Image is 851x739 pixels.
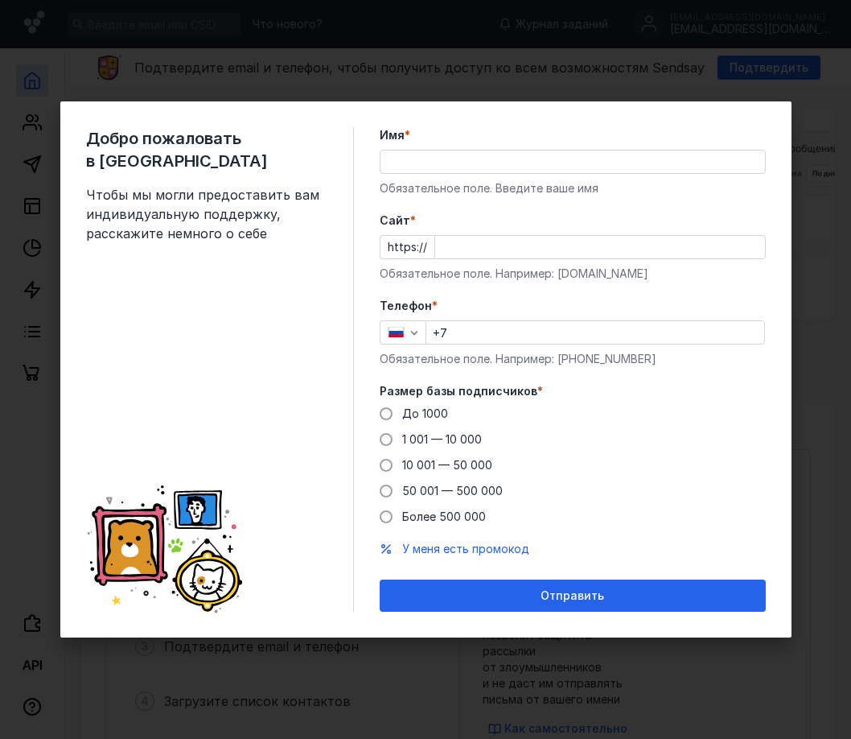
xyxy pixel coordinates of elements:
[402,541,529,557] button: У меня есть промокод
[402,432,482,446] span: 1 001 — 10 000
[380,266,766,282] div: Обязательное поле. Например: [DOMAIN_NAME]
[402,484,503,497] span: 50 001 — 500 000
[541,589,604,603] span: Отправить
[86,185,327,243] span: Чтобы мы могли предоставить вам индивидуальную поддержку, расскажите немного о себе
[380,180,766,196] div: Обязательное поле. Введите ваше имя
[380,580,766,612] button: Отправить
[380,383,537,399] span: Размер базы подписчиков
[402,458,492,472] span: 10 001 — 50 000
[380,213,410,229] span: Cайт
[86,127,327,172] span: Добро пожаловать в [GEOGRAPHIC_DATA]
[380,351,766,367] div: Обязательное поле. Например: [PHONE_NUMBER]
[402,407,448,420] span: До 1000
[402,510,486,523] span: Более 500 000
[380,127,405,143] span: Имя
[380,298,432,314] span: Телефон
[402,542,529,555] span: У меня есть промокод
